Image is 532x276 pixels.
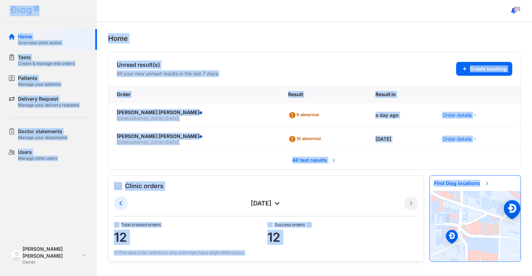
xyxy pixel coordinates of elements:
[288,153,341,168] span: All test results
[163,116,165,121] span: -
[23,246,79,259] div: [PERSON_NAME] [PERSON_NAME]
[470,65,507,72] span: Create booking
[125,181,163,191] span: Clinic orders
[117,61,218,69] div: Unread result(s)
[514,7,520,11] span: 82
[267,230,418,244] span: 12
[114,222,267,228] span: Total created orders
[456,62,512,76] button: Create booking
[18,61,74,66] div: Create & manage test orders
[18,128,67,135] div: Doctor statements
[117,133,272,140] div: [PERSON_NAME] [PERSON_NAME]
[306,222,312,228] img: info.7e716105.svg
[442,112,472,119] span: Order details
[442,136,472,142] span: Order details
[18,54,74,61] div: Tests
[114,250,418,256] div: (*)The data is for reference only and might have slight differences.
[114,230,267,244] span: 12
[267,222,418,228] span: Success orders
[23,259,79,265] div: Owner
[18,95,79,102] div: Delivery Request
[165,140,179,145] span: [DATE]
[280,85,367,103] div: Result
[11,249,23,261] img: logo
[114,222,119,228] img: document.50c4cfd0.svg
[165,116,179,121] span: [DATE]
[288,134,323,145] div: 10 abnormal
[108,33,521,44] div: Home
[18,135,67,140] div: Manage your statements
[367,127,434,151] div: [DATE]
[430,176,494,191] span: Find Diag locations
[267,222,273,228] img: checked-green.01cc79e0.svg
[117,70,218,77] div: All your new unread results in the last 7 days
[18,156,57,161] div: Manage clinic users
[117,116,163,121] span: [DEMOGRAPHIC_DATA]
[288,110,322,121] div: 9 abnormal
[10,6,39,16] img: logo
[108,85,280,103] div: Order
[163,140,165,145] span: -
[18,149,57,156] div: Users
[367,103,434,127] div: a day ago
[18,40,62,46] div: Overview clinic action
[18,33,62,40] div: Home
[128,199,404,208] div: [DATE]
[367,85,434,103] div: Result in
[117,109,272,116] div: [PERSON_NAME] [PERSON_NAME]
[18,75,61,82] div: Patients
[18,102,79,108] div: Manage your delivery requests
[18,82,61,87] div: Manage your patients
[114,182,122,190] img: order.5a6da16c.svg
[117,140,163,145] span: [DEMOGRAPHIC_DATA]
